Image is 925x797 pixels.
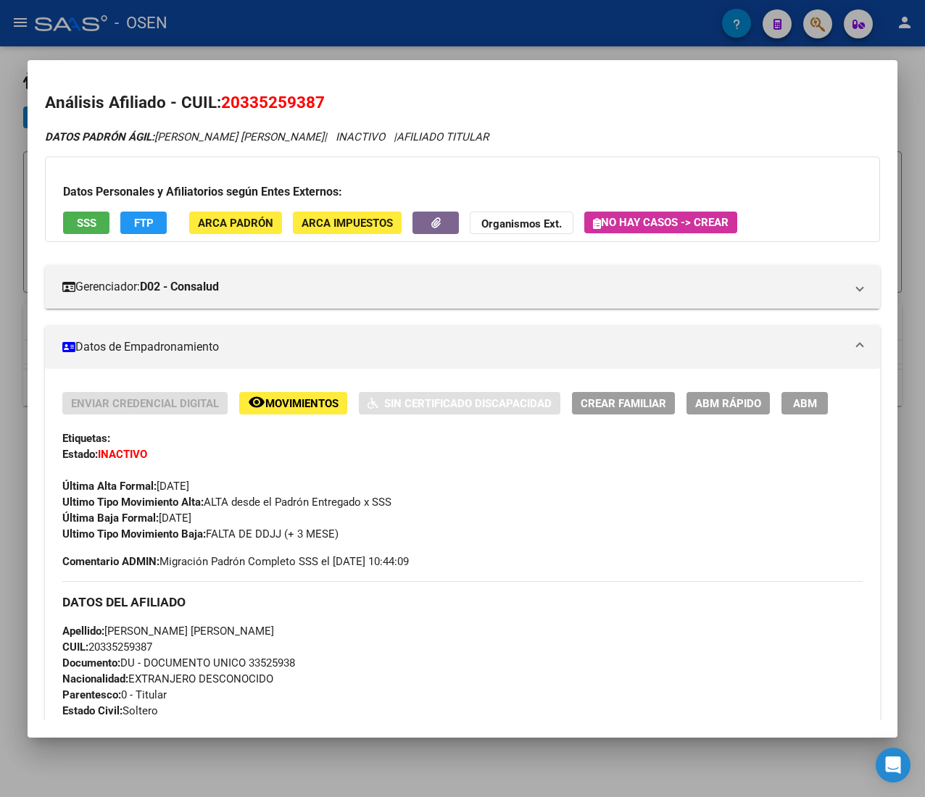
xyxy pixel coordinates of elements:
[62,496,204,509] strong: Ultimo Tipo Movimiento Alta:
[62,480,157,493] strong: Última Alta Formal:
[62,448,98,461] strong: Estado:
[62,625,104,638] strong: Apellido:
[62,338,845,356] mat-panel-title: Datos de Empadronamiento
[62,480,189,493] span: [DATE]
[62,555,159,568] strong: Comentario ADMIN:
[239,392,347,414] button: Movimientos
[62,672,128,685] strong: Nacionalidad:
[876,748,911,783] div: Open Intercom Messenger
[221,93,325,112] span: 20335259387
[45,91,880,115] h2: Análisis Afiliado - CUIL:
[593,216,729,229] span: No hay casos -> Crear
[62,656,295,669] span: DU - DOCUMENTO UNICO 33525938
[62,688,121,701] strong: Parentesco:
[265,397,339,410] span: Movimientos
[62,704,158,717] span: Soltero
[293,212,402,234] button: ARCA Impuestos
[63,212,109,234] button: SSS
[62,496,391,509] span: ALTA desde el Padrón Entregado x SSS
[62,527,206,541] strong: Ultimo Tipo Movimiento Baja:
[77,217,96,230] span: SSS
[62,640,152,654] span: 20335259387
[481,217,562,230] strong: Organismos Ext.
[62,527,339,541] span: FALTA DE DDJJ (+ 3 MESE)
[189,212,282,234] button: ARCA Padrón
[62,512,159,525] strong: Última Baja Formal:
[71,397,219,410] span: Enviar Credencial Digital
[62,432,110,445] strong: Etiquetas:
[62,656,120,669] strong: Documento:
[572,392,675,414] button: Crear Familiar
[62,278,845,296] mat-panel-title: Gerenciador:
[62,594,863,610] h3: DATOS DEL AFILIADO
[62,625,274,638] span: [PERSON_NAME] [PERSON_NAME]
[470,212,573,234] button: Organismos Ext.
[793,397,817,410] span: ABM
[687,392,770,414] button: ABM Rápido
[397,130,489,143] span: AFILIADO TITULAR
[62,688,167,701] span: 0 - Titular
[45,325,880,369] mat-expansion-panel-header: Datos de Empadronamiento
[781,392,828,414] button: ABM
[62,672,273,685] span: EXTRANJERO DESCONOCIDO
[63,183,862,201] h3: Datos Personales y Afiliatorios según Entes Externos:
[62,640,88,654] strong: CUIL:
[302,217,393,230] span: ARCA Impuestos
[359,392,560,414] button: Sin Certificado Discapacidad
[134,217,154,230] span: FTP
[120,212,167,234] button: FTP
[581,397,666,410] span: Crear Familiar
[584,212,737,233] button: No hay casos -> Crear
[98,448,147,461] strong: INACTIVO
[198,217,273,230] span: ARCA Padrón
[62,512,191,525] span: [DATE]
[62,704,123,717] strong: Estado Civil:
[384,397,552,410] span: Sin Certificado Discapacidad
[62,392,228,414] button: Enviar Credencial Digital
[45,130,489,143] i: | INACTIVO |
[45,130,154,143] strong: DATOS PADRÓN ÁGIL:
[62,554,409,569] span: Migración Padrón Completo SSS el [DATE] 10:44:09
[695,397,761,410] span: ABM Rápido
[140,278,219,296] strong: D02 - Consalud
[45,130,324,143] span: [PERSON_NAME] [PERSON_NAME]
[45,265,880,309] mat-expansion-panel-header: Gerenciador:D02 - Consalud
[248,393,265,411] mat-icon: remove_red_eye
